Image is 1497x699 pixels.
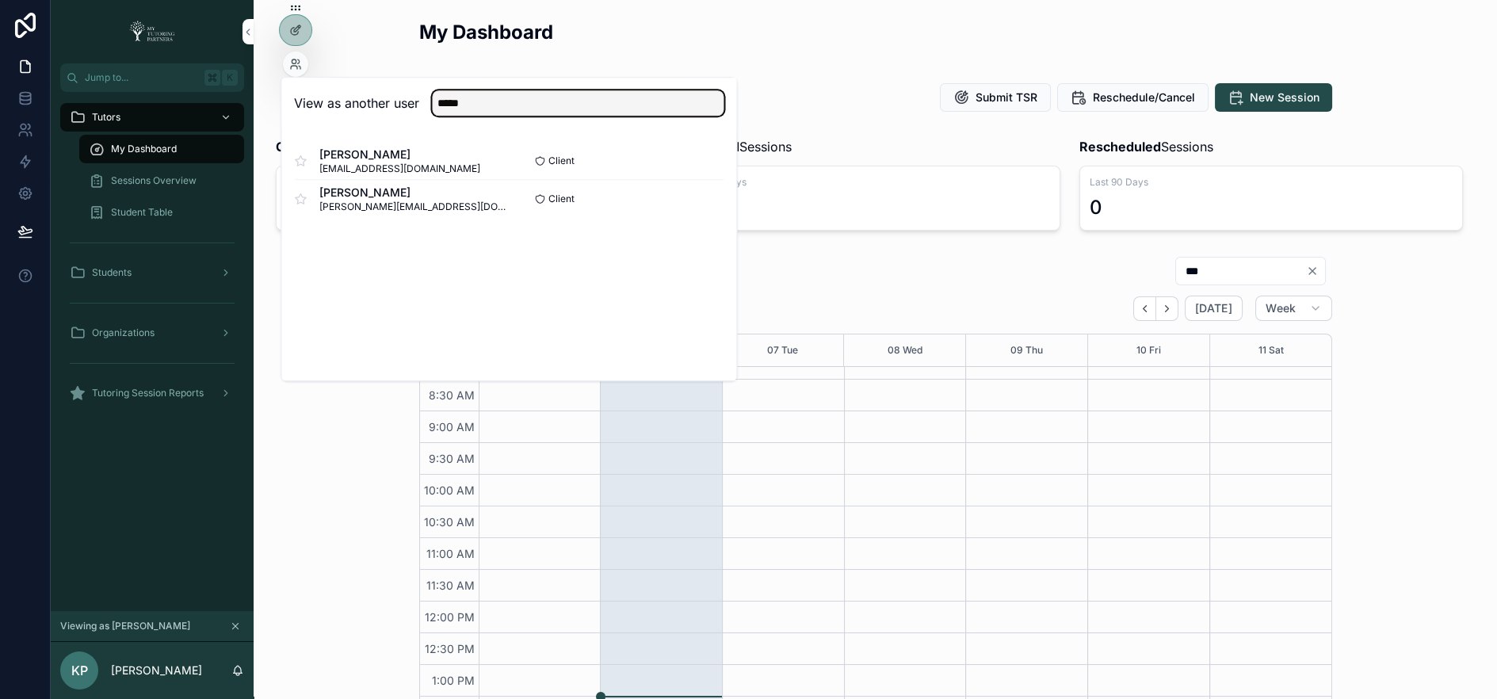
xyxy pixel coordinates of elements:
span: Sessions [1079,137,1213,156]
span: KP [71,661,88,680]
span: 12:30 PM [421,642,479,655]
span: 11:00 AM [422,547,479,560]
a: Tutoring Session Reports [60,379,244,407]
button: Submit TSR [940,83,1051,112]
span: Tutors [92,111,120,124]
strong: Rescheduled [1079,139,1161,155]
span: Organizations [92,327,155,339]
span: Student Table [111,206,173,219]
span: 11:30 AM [422,579,479,592]
button: Jump to...K [60,63,244,92]
span: K [223,71,236,84]
span: 1:00 PM [428,674,479,687]
button: Back [1133,296,1156,321]
span: Viewing as [PERSON_NAME] [60,620,190,632]
button: Week [1255,296,1331,321]
a: Tutors [60,103,244,132]
span: 9:30 AM [425,452,479,465]
span: [EMAIL_ADDRESS][DOMAIN_NAME] [319,162,480,175]
button: 09 Thu [1010,334,1043,366]
span: [DATE] [1195,301,1232,315]
img: App logo [124,19,180,44]
div: scrollable content [51,92,254,428]
span: Week [1266,301,1296,315]
span: Students [92,266,132,279]
button: 07 Tue [767,334,798,366]
span: 8:30 AM [425,388,479,402]
span: [PERSON_NAME][EMAIL_ADDRESS][DOMAIN_NAME] [319,201,509,213]
span: 12:00 PM [421,610,479,624]
span: 10:30 AM [420,515,479,529]
button: Next [1156,296,1178,321]
p: [PERSON_NAME] [111,663,202,678]
span: 10:00 AM [420,483,479,497]
span: New Session [1250,90,1319,105]
span: Client [548,155,575,167]
button: [DATE] [1185,296,1243,321]
span: Jump to... [85,71,198,84]
span: Sessions Overview [111,174,197,187]
h2: My Dashboard [419,19,553,45]
button: 11 Sat [1258,334,1284,366]
button: Clear [1306,265,1325,277]
span: Last 90 Days [1090,176,1452,189]
span: Sessions [276,137,397,156]
button: 08 Wed [888,334,922,366]
button: 10 Fri [1136,334,1161,366]
a: Organizations [60,319,244,347]
button: New Session [1215,83,1332,112]
span: Submit TSR [976,90,1037,105]
span: Client [548,193,575,205]
span: 9:00 AM [425,420,479,434]
a: Sessions Overview [79,166,244,195]
span: My Dashboard [111,143,177,155]
span: [PERSON_NAME] [319,147,480,162]
a: Students [60,258,244,287]
a: Student Table [79,198,244,227]
h2: View as another user [294,94,419,113]
span: Last 90 Days [688,176,1050,189]
button: Reschedule/Cancel [1057,83,1209,112]
a: My Dashboard [79,135,244,163]
span: [PERSON_NAME] [319,185,509,201]
strong: Completed [276,139,345,155]
span: Tutoring Session Reports [92,387,204,399]
div: 0 [1090,195,1102,220]
span: Reschedule/Cancel [1093,90,1195,105]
